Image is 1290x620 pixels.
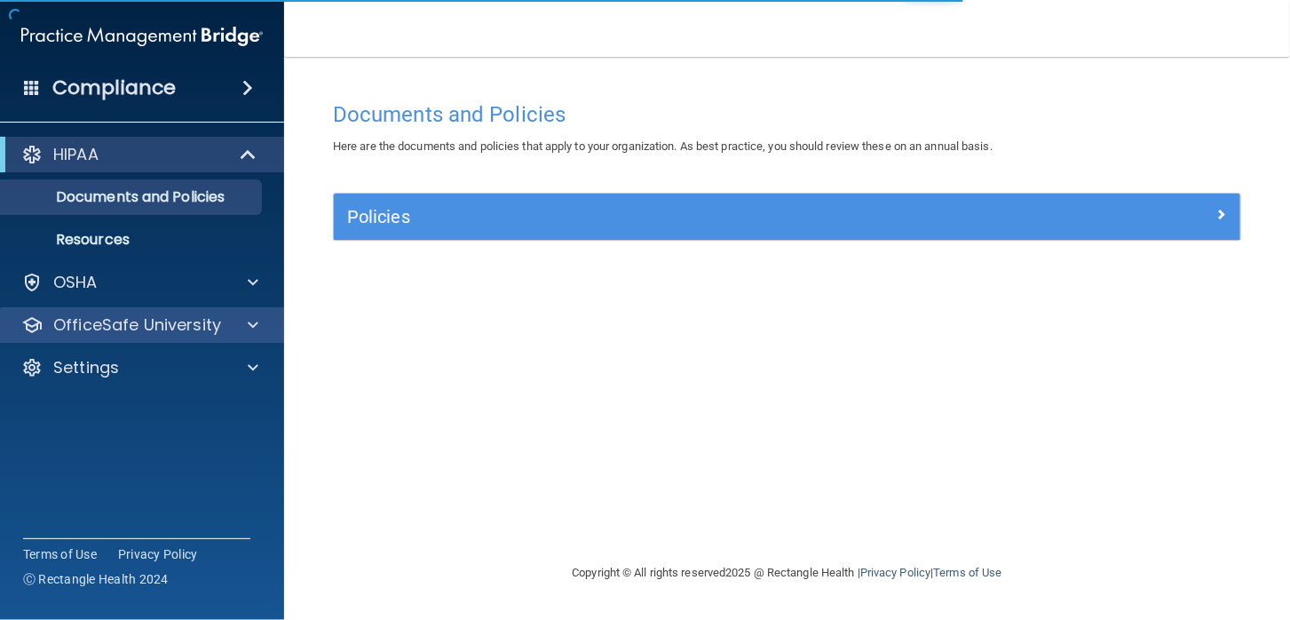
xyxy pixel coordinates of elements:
[23,570,169,588] span: Ⓒ Rectangle Health 2024
[333,103,1241,126] h4: Documents and Policies
[347,203,1227,231] a: Policies
[52,76,176,100] h4: Compliance
[21,357,258,378] a: Settings
[12,231,254,249] p: Resources
[12,188,254,206] p: Documents and Policies
[21,272,258,293] a: OSHA
[118,545,198,563] a: Privacy Policy
[53,144,99,165] p: HIPAA
[21,19,263,54] img: PMB logo
[23,545,97,563] a: Terms of Use
[53,357,119,378] p: Settings
[347,207,1001,227] h5: Policies
[333,139,993,153] span: Here are the documents and policies that apply to your organization. As best practice, you should...
[463,544,1112,601] div: Copyright © All rights reserved 2025 @ Rectangle Health | |
[21,314,258,336] a: OfficeSafe University
[21,144,257,165] a: HIPAA
[53,272,98,293] p: OSHA
[933,566,1001,579] a: Terms of Use
[53,314,221,336] p: OfficeSafe University
[860,566,930,579] a: Privacy Policy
